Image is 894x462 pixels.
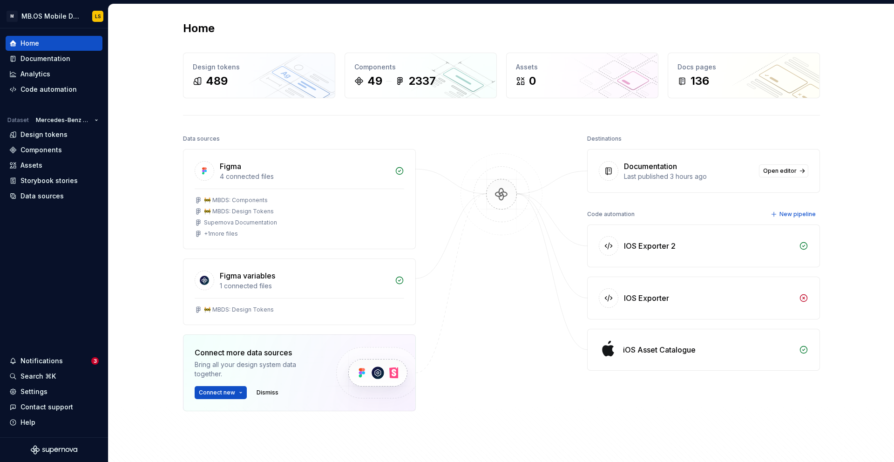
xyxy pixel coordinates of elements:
div: 136 [691,74,709,88]
span: 3 [91,357,99,365]
a: Code automation [6,82,102,97]
div: Code automation [20,85,77,94]
div: 1 connected files [220,281,389,291]
a: Storybook stories [6,173,102,188]
div: 🚧 MBDS: Design Tokens [204,208,274,215]
span: Open editor [763,167,797,175]
div: Contact support [20,402,73,412]
span: New pipeline [779,211,816,218]
div: Bring all your design system data together. [195,360,320,379]
a: Design tokens489 [183,53,335,98]
div: + 1 more files [204,230,238,238]
div: Components [354,62,487,72]
span: Mercedes-Benz 2.0 [36,116,91,124]
div: Destinations [587,132,622,145]
div: LS [95,13,101,20]
div: Settings [20,387,47,396]
div: Data sources [183,132,220,145]
h2: Home [183,21,215,36]
button: Dismiss [252,386,283,399]
a: Figma4 connected files🚧 MBDS: Components🚧 MBDS: Design TokensSupernova Documentation+1more files [183,149,416,249]
div: 0 [529,74,536,88]
div: Assets [516,62,649,72]
a: Design tokens [6,127,102,142]
div: Assets [20,161,42,170]
div: Documentation [624,161,677,172]
a: Analytics [6,67,102,82]
div: Documentation [20,54,70,63]
div: iOS Asset Catalogue [623,344,696,355]
button: New pipeline [768,208,820,221]
a: Components492337 [345,53,497,98]
div: 2337 [408,74,436,88]
a: Assets0 [506,53,658,98]
div: Search ⌘K [20,372,56,381]
div: Docs pages [677,62,810,72]
div: 489 [206,74,228,88]
div: Last published 3 hours ago [624,172,753,181]
button: Notifications3 [6,353,102,368]
div: IOS Exporter [624,292,669,304]
svg: Supernova Logo [31,445,77,455]
div: Data sources [20,191,64,201]
button: Contact support [6,400,102,414]
div: Connect more data sources [195,347,320,358]
div: 🚧 MBDS: Design Tokens [204,306,274,313]
span: Connect new [199,389,235,396]
div: Figma variables [220,270,275,281]
button: MMB.OS Mobile Design SystemLS [2,6,106,26]
div: Supernova Documentation [204,219,277,226]
div: Analytics [20,69,50,79]
a: Data sources [6,189,102,204]
div: 🚧 MBDS: Components [204,197,268,204]
a: Components [6,143,102,157]
div: Design tokens [20,130,68,139]
a: Figma variables1 connected files🚧 MBDS: Design Tokens [183,258,416,325]
div: MB.OS Mobile Design System [21,12,81,21]
a: Assets [6,158,102,173]
div: Design tokens [193,62,325,72]
a: Docs pages136 [668,53,820,98]
a: Home [6,36,102,51]
button: Search ⌘K [6,369,102,384]
div: Code automation [587,208,635,221]
div: IOS Exporter 2 [624,240,676,251]
a: Documentation [6,51,102,66]
div: Notifications [20,356,63,366]
button: Help [6,415,102,430]
div: M [7,11,18,22]
div: Home [20,39,39,48]
div: 49 [367,74,382,88]
div: Dataset [7,116,29,124]
button: Mercedes-Benz 2.0 [32,114,102,127]
a: Open editor [759,164,808,177]
button: Connect new [195,386,247,399]
div: 4 connected files [220,172,389,181]
div: Components [20,145,62,155]
div: Figma [220,161,241,172]
div: Storybook stories [20,176,78,185]
div: Help [20,418,35,427]
span: Dismiss [257,389,278,396]
a: Settings [6,384,102,399]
